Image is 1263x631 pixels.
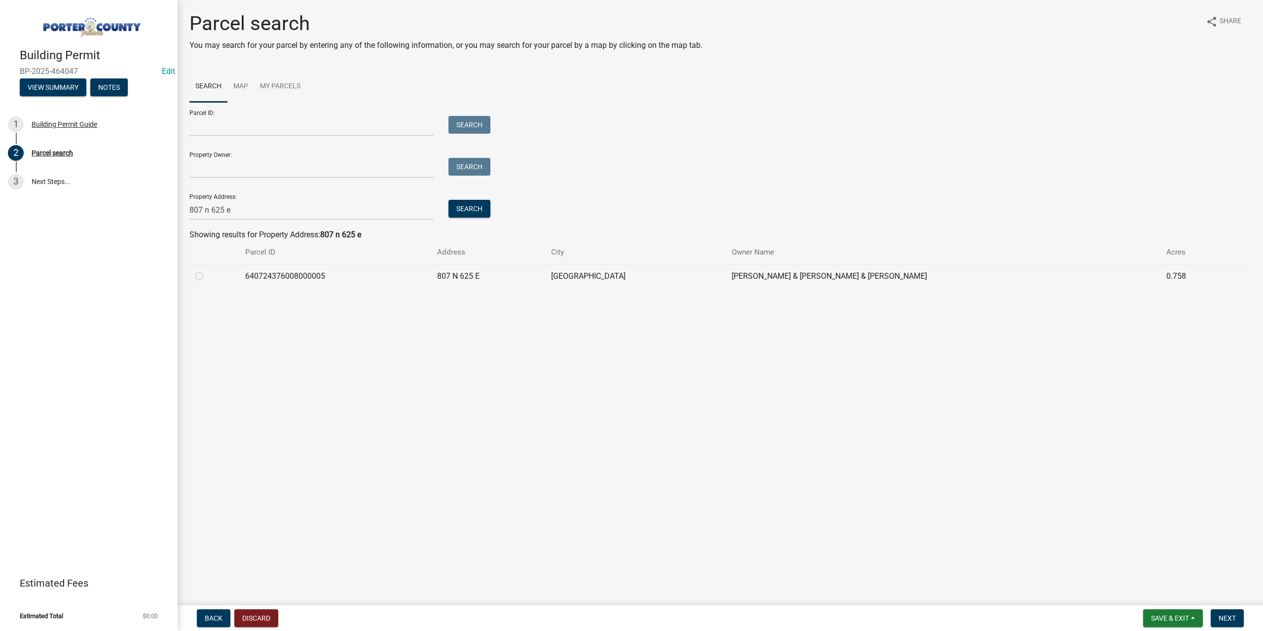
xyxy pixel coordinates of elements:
wm-modal-confirm: Notes [90,84,128,92]
td: [GEOGRAPHIC_DATA] [545,264,726,288]
span: Save & Exit [1151,614,1189,622]
button: Discard [234,609,278,627]
button: Search [448,200,490,218]
span: $0.00 [143,613,158,619]
h4: Building Permit [20,48,170,63]
th: Address [431,241,545,264]
wm-modal-confirm: Edit Application Number [162,67,175,76]
a: Search [189,71,227,103]
div: Parcel search [32,149,73,156]
th: Parcel ID [239,241,432,264]
td: 640724376008000005 [239,264,432,288]
div: 1 [8,116,24,132]
div: Showing results for Property Address: [189,229,1251,241]
i: share [1206,16,1218,28]
button: Search [448,116,490,134]
wm-modal-confirm: Summary [20,84,86,92]
p: You may search for your parcel by entering any of the following information, or you may search fo... [189,39,703,51]
strong: 807 n 625 e [320,230,361,239]
button: Notes [90,78,128,96]
div: 3 [8,174,24,189]
div: 2 [8,145,24,161]
span: Next [1219,614,1236,622]
td: [PERSON_NAME] & [PERSON_NAME] & [PERSON_NAME] [726,264,1160,288]
span: Back [205,614,223,622]
th: City [545,241,726,264]
th: Owner Name [726,241,1160,264]
td: 0.758 [1160,264,1226,288]
div: Building Permit Guide [32,121,97,128]
button: Next [1211,609,1244,627]
th: Acres [1160,241,1226,264]
td: 807 N 625 E [431,264,545,288]
button: Back [197,609,230,627]
a: Estimated Fees [8,573,162,593]
h1: Parcel search [189,12,703,36]
a: Edit [162,67,175,76]
span: Estimated Total [20,613,63,619]
button: Search [448,158,490,176]
button: View Summary [20,78,86,96]
span: Share [1220,16,1241,28]
a: My Parcels [254,71,306,103]
span: BP-2025-464047 [20,67,158,76]
img: Porter County, Indiana [20,10,162,38]
button: shareShare [1198,12,1249,31]
a: Map [227,71,254,103]
button: Save & Exit [1143,609,1203,627]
